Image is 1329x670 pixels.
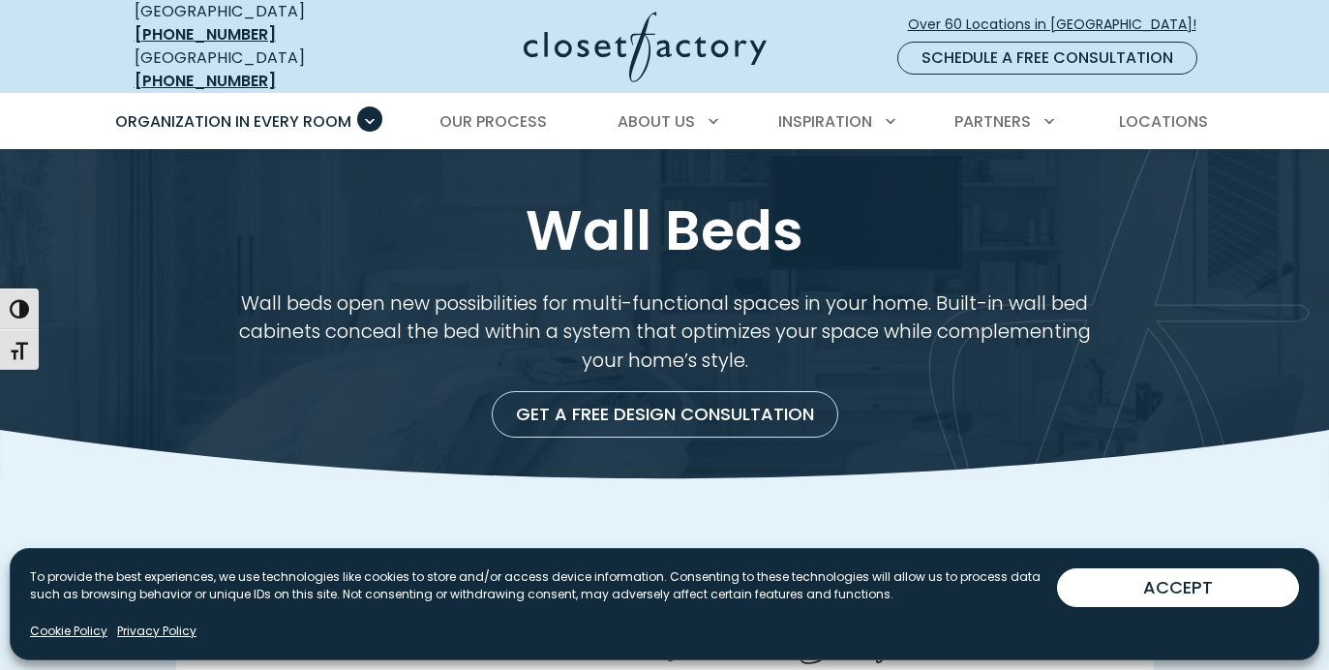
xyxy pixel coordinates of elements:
[30,623,107,640] a: Cookie Policy
[897,42,1197,75] a: Schedule a Free Consultation
[439,110,547,133] span: Our Process
[30,568,1057,603] p: To provide the best experiences, we use technologies like cookies to store and/or access device i...
[1119,110,1208,133] span: Locations
[492,391,838,438] a: Get a Free Design Consultation
[954,110,1031,133] span: Partners
[102,95,1228,149] nav: Primary Menu
[524,12,767,82] img: Closet Factory Logo
[115,110,351,133] span: Organization in Every Room
[135,46,372,93] div: [GEOGRAPHIC_DATA]
[427,618,656,669] span: with Built-In
[908,15,1212,35] span: Over 60 Locations in [GEOGRAPHIC_DATA]!
[117,623,196,640] a: Privacy Policy
[135,70,276,92] a: [PHONE_NUMBER]
[907,8,1213,42] a: Over 60 Locations in [GEOGRAPHIC_DATA]!
[131,196,1199,266] h1: Wall Beds
[222,289,1108,376] p: Wall beds open new possibilities for multi-functional spaces in your home. Built-in wall bed cabi...
[618,110,695,133] span: About Us
[778,110,872,133] span: Inspiration
[1057,568,1299,607] button: ACCEPT
[135,23,276,46] a: [PHONE_NUMBER]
